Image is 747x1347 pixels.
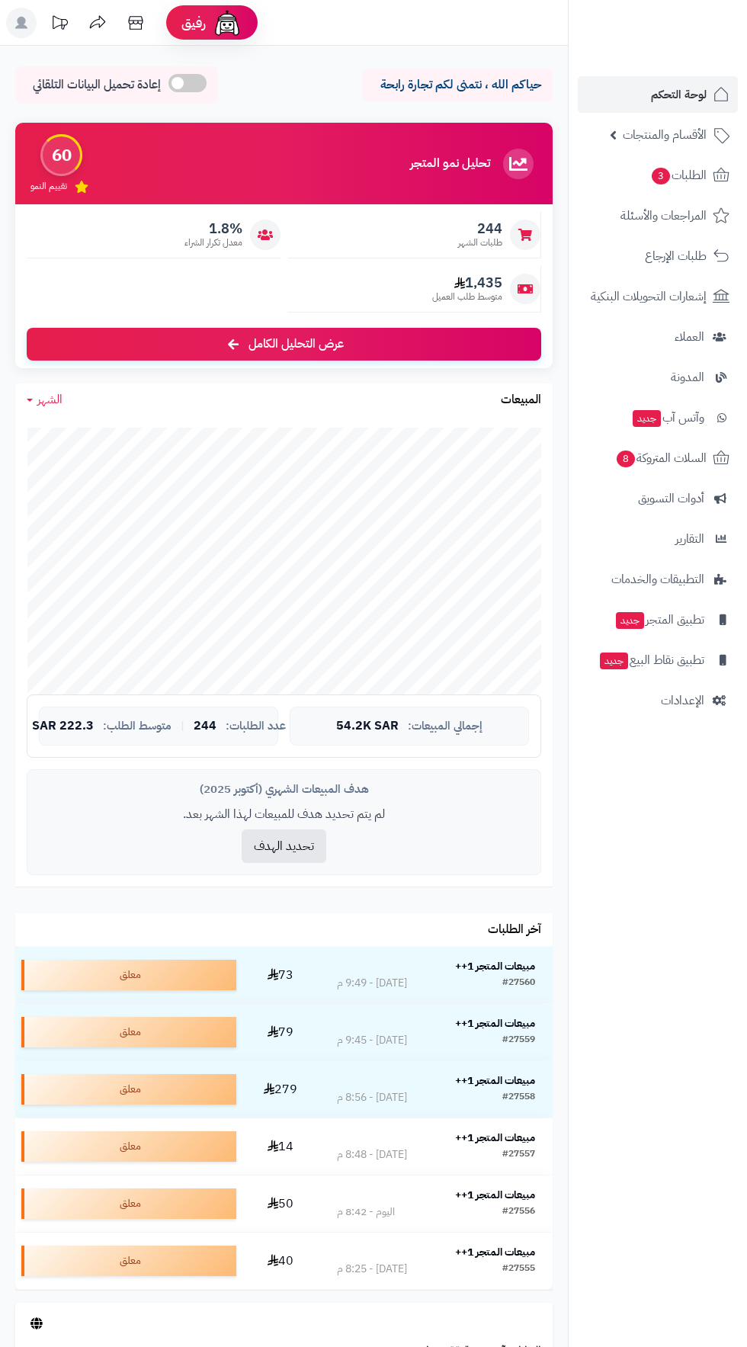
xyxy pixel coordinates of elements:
span: الأقسام والمنتجات [623,124,707,146]
span: رفيق [181,14,206,32]
span: 1,435 [432,274,502,291]
a: وآتس آبجديد [578,399,738,436]
span: التطبيقات والخدمات [611,569,704,590]
span: تقييم النمو [30,180,67,193]
a: العملاء [578,319,738,355]
h3: تحليل نمو المتجر [410,157,490,171]
span: 54.2K SAR [336,720,399,733]
a: السلات المتروكة8 [578,440,738,476]
span: إجمالي المبيعات: [408,720,483,733]
span: أدوات التسويق [638,488,704,509]
span: | [181,720,184,732]
div: #27555 [502,1262,535,1277]
span: جديد [616,612,644,629]
span: التقارير [675,528,704,550]
td: 279 [242,1061,319,1118]
span: طلبات الإرجاع [645,245,707,267]
span: وآتس آب [631,407,704,428]
span: الطلبات [650,165,707,186]
span: السلات المتروكة [615,447,707,469]
a: عرض التحليل الكامل [27,328,541,361]
img: logo-2.png [643,11,733,43]
span: عدد الطلبات: [226,720,286,733]
div: هدف المبيعات الشهري (أكتوبر 2025) [39,781,529,797]
span: متوسط طلب العميل [432,290,502,303]
a: تطبيق المتجرجديد [578,601,738,638]
strong: مبيعات المتجر 1++ [455,958,535,974]
a: الطلبات3 [578,157,738,194]
span: جديد [633,410,661,427]
a: طلبات الإرجاع [578,238,738,274]
span: طلبات الشهر [458,236,502,249]
span: تطبيق المتجر [614,609,704,630]
span: إشعارات التحويلات البنكية [591,286,707,307]
td: 14 [242,1118,319,1175]
div: [DATE] - 8:48 م [337,1147,407,1163]
a: أدوات التسويق [578,480,738,517]
div: معلق [21,960,236,990]
td: 73 [242,947,319,1003]
div: اليوم - 8:42 م [337,1204,395,1220]
span: الشهر [37,390,63,409]
div: [DATE] - 9:45 م [337,1033,407,1048]
span: المراجعات والأسئلة [620,205,707,226]
button: تحديد الهدف [242,829,326,863]
strong: مبيعات المتجر 1++ [455,1015,535,1031]
span: الإعدادات [661,690,704,711]
div: #27556 [502,1204,535,1220]
div: #27559 [502,1033,535,1048]
a: المدونة [578,359,738,396]
img: ai-face.png [212,8,242,38]
div: #27558 [502,1090,535,1105]
a: تطبيق نقاط البيعجديد [578,642,738,678]
a: التقارير [578,521,738,557]
strong: مبيعات المتجر 1++ [455,1244,535,1260]
p: لم يتم تحديد هدف للمبيعات لهذا الشهر بعد. [39,806,529,823]
a: التطبيقات والخدمات [578,561,738,598]
span: متوسط الطلب: [103,720,172,733]
a: إشعارات التحويلات البنكية [578,278,738,315]
div: معلق [21,1074,236,1105]
span: 244 [194,720,216,733]
span: 244 [458,220,502,237]
a: الإعدادات [578,682,738,719]
span: لوحة التحكم [651,84,707,105]
div: #27560 [502,976,535,991]
span: المدونة [671,367,704,388]
div: معلق [21,1188,236,1219]
strong: مبيعات المتجر 1++ [455,1187,535,1203]
div: معلق [21,1131,236,1162]
span: 222.3 SAR [32,720,94,733]
h3: المبيعات [501,393,541,407]
strong: مبيعات المتجر 1++ [455,1130,535,1146]
div: [DATE] - 8:25 م [337,1262,407,1277]
td: 50 [242,1175,319,1232]
a: الشهر [27,391,63,409]
td: 79 [242,1004,319,1060]
div: [DATE] - 8:56 م [337,1090,407,1105]
span: إعادة تحميل البيانات التلقائي [33,76,161,94]
p: حياكم الله ، نتمنى لكم تجارة رابحة [373,76,541,94]
a: تحديثات المنصة [40,8,79,42]
span: تطبيق نقاط البيع [598,649,704,671]
h3: آخر الطلبات [488,923,541,937]
td: 40 [242,1233,319,1289]
span: عرض التحليل الكامل [248,335,344,353]
div: معلق [21,1246,236,1276]
div: معلق [21,1017,236,1047]
strong: مبيعات المتجر 1++ [455,1073,535,1089]
span: جديد [600,653,628,669]
span: 3 [652,168,671,185]
div: [DATE] - 9:49 م [337,976,407,991]
a: لوحة التحكم [578,76,738,113]
span: معدل تكرار الشراء [184,236,242,249]
a: المراجعات والأسئلة [578,197,738,234]
span: 1.8% [184,220,242,237]
span: العملاء [675,326,704,348]
span: 8 [617,451,636,468]
div: #27557 [502,1147,535,1163]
